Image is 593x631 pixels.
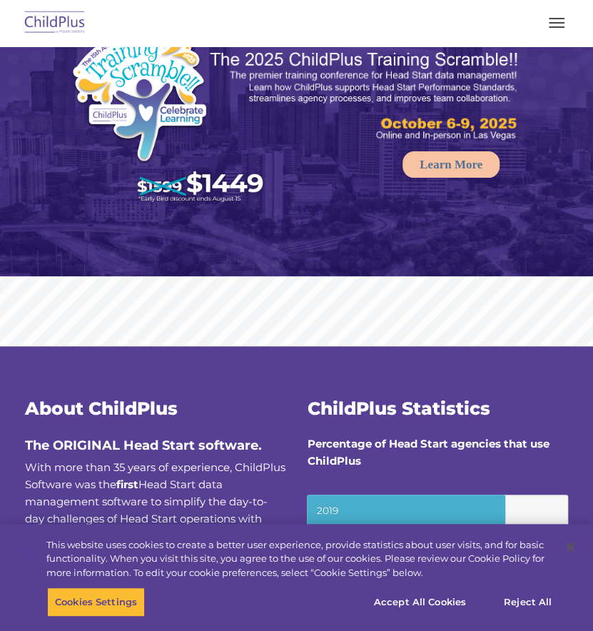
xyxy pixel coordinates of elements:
b: first [116,478,138,491]
span: The ORIGINAL Head Start software. [25,438,262,453]
span: About ChildPlus [25,398,178,419]
button: Close [554,531,586,562]
small: 2019 [307,495,567,526]
a: Learn More [402,151,500,178]
button: Cookies Settings [47,587,145,617]
button: Reject All [483,587,572,617]
strong: Percentage of Head Start agencies that use ChildPlus [307,437,549,468]
span: With more than 35 years of experience, ChildPlus Software was the Head Start data management soft... [25,460,285,542]
button: Accept All Cookies [366,587,474,617]
span: ChildPlus Statistics [307,398,490,419]
img: ChildPlus by Procare Solutions [21,6,88,40]
div: This website uses cookies to create a better user experience, provide statistics about user visit... [46,538,552,580]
